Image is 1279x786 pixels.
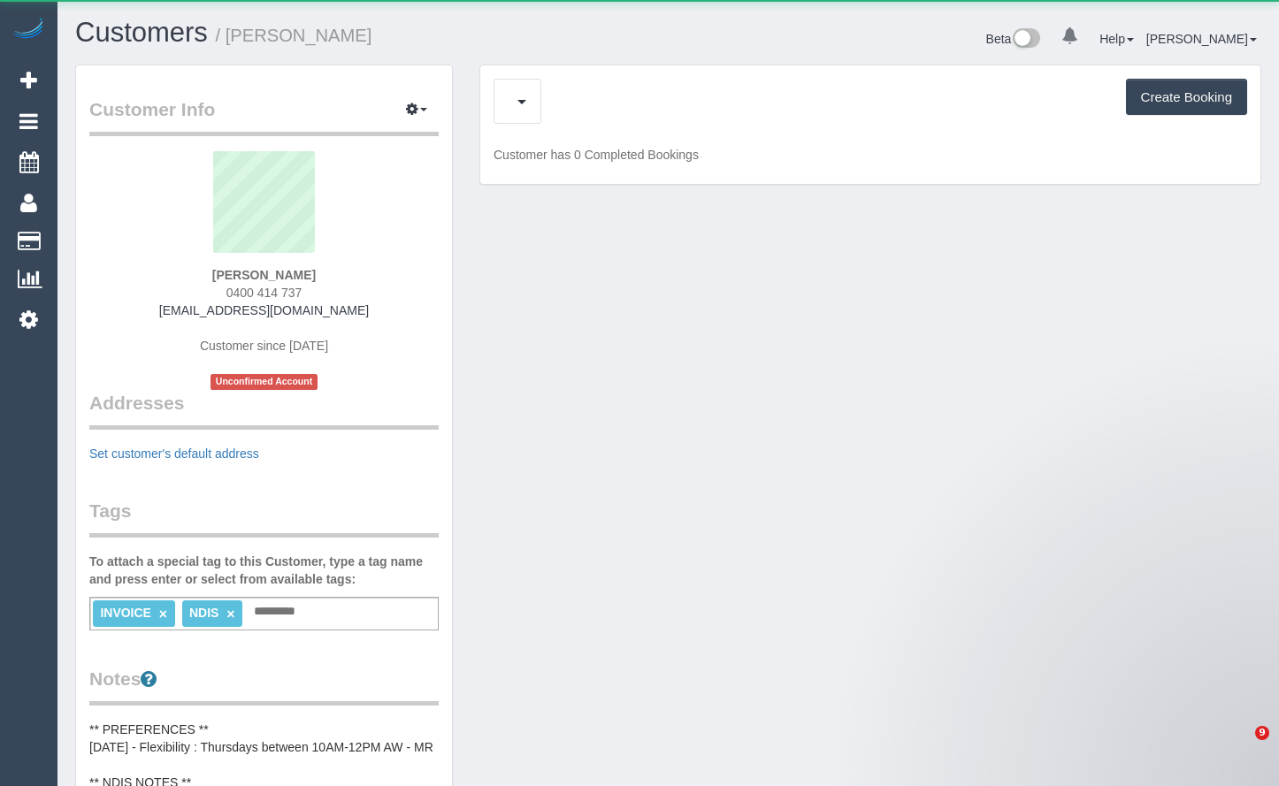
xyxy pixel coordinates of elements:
[226,607,234,622] a: ×
[100,606,151,620] span: INVOICE
[89,96,439,136] legend: Customer Info
[11,18,46,42] img: Automaid Logo
[200,339,328,353] span: Customer since [DATE]
[1011,28,1040,51] img: New interface
[1126,79,1247,116] button: Create Booking
[89,553,439,588] label: To attach a special tag to this Customer, type a tag name and press enter or select from availabl...
[1146,32,1257,46] a: [PERSON_NAME]
[216,26,372,45] small: / [PERSON_NAME]
[159,303,369,317] a: [EMAIL_ADDRESS][DOMAIN_NAME]
[1255,726,1269,740] span: 9
[89,446,259,461] a: Set customer's default address
[226,286,303,300] span: 0400 414 737
[211,374,318,389] span: Unconfirmed Account
[212,268,316,282] strong: [PERSON_NAME]
[494,146,1247,164] p: Customer has 0 Completed Bookings
[89,498,439,538] legend: Tags
[75,17,208,48] a: Customers
[1099,32,1134,46] a: Help
[89,666,439,706] legend: Notes
[986,32,1041,46] a: Beta
[189,606,218,620] span: NDIS
[1219,726,1261,768] iframe: Intercom live chat
[159,607,167,622] a: ×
